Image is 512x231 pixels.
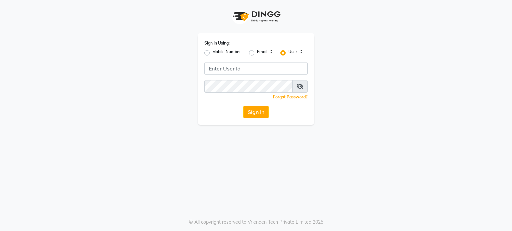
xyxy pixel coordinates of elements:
[273,94,308,99] a: Forgot Password?
[204,62,308,75] input: Username
[212,49,241,57] label: Mobile Number
[204,40,230,46] label: Sign In Using:
[204,80,293,93] input: Username
[288,49,302,57] label: User ID
[229,7,283,26] img: logo1.svg
[257,49,272,57] label: Email ID
[243,106,269,118] button: Sign In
